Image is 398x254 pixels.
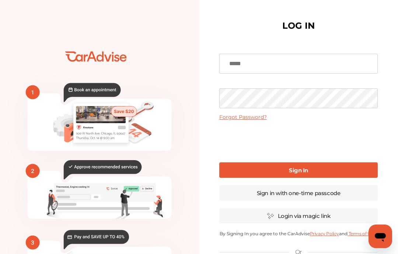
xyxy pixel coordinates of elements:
iframe: reCAPTCHA [242,126,355,155]
a: Sign in with one-time passcode [219,185,378,201]
a: Login via magic link [219,208,378,223]
a: Sign In [219,162,378,178]
iframe: Button to launch messaging window [369,225,392,248]
b: Sign In [289,167,308,174]
a: Privacy Policy [310,231,339,236]
h1: LOG IN [282,22,315,29]
a: Forgot Password? [219,114,267,120]
a: Terms of Use [348,231,376,236]
p: By Signing In you agree to the CarAdvise and . [219,231,378,236]
img: magic_icon.32c66aac.svg [267,212,274,219]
